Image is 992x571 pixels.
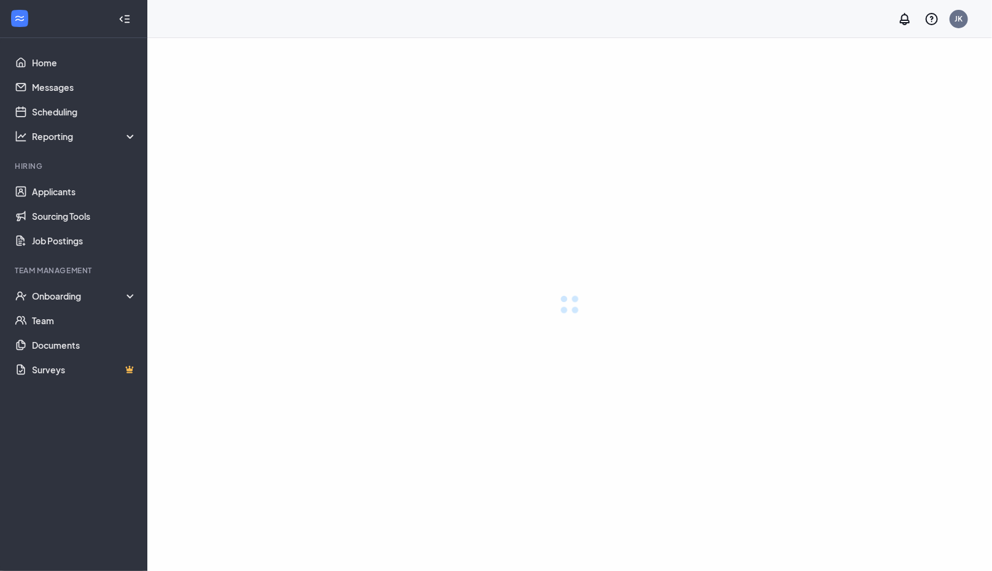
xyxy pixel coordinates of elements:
a: Applicants [32,179,137,204]
div: JK [955,14,963,24]
a: Documents [32,333,137,357]
svg: UserCheck [15,290,27,302]
div: Onboarding [32,290,138,302]
a: Home [32,50,137,75]
div: Hiring [15,161,134,171]
a: Job Postings [32,228,137,253]
svg: Collapse [118,13,131,25]
a: Sourcing Tools [32,204,137,228]
svg: WorkstreamLogo [14,12,26,25]
a: SurveysCrown [32,357,137,382]
a: Messages [32,75,137,99]
a: Scheduling [32,99,137,124]
a: Team [32,308,137,333]
svg: Notifications [897,12,912,26]
div: Reporting [32,130,138,142]
svg: Analysis [15,130,27,142]
div: Team Management [15,265,134,276]
svg: QuestionInfo [924,12,939,26]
